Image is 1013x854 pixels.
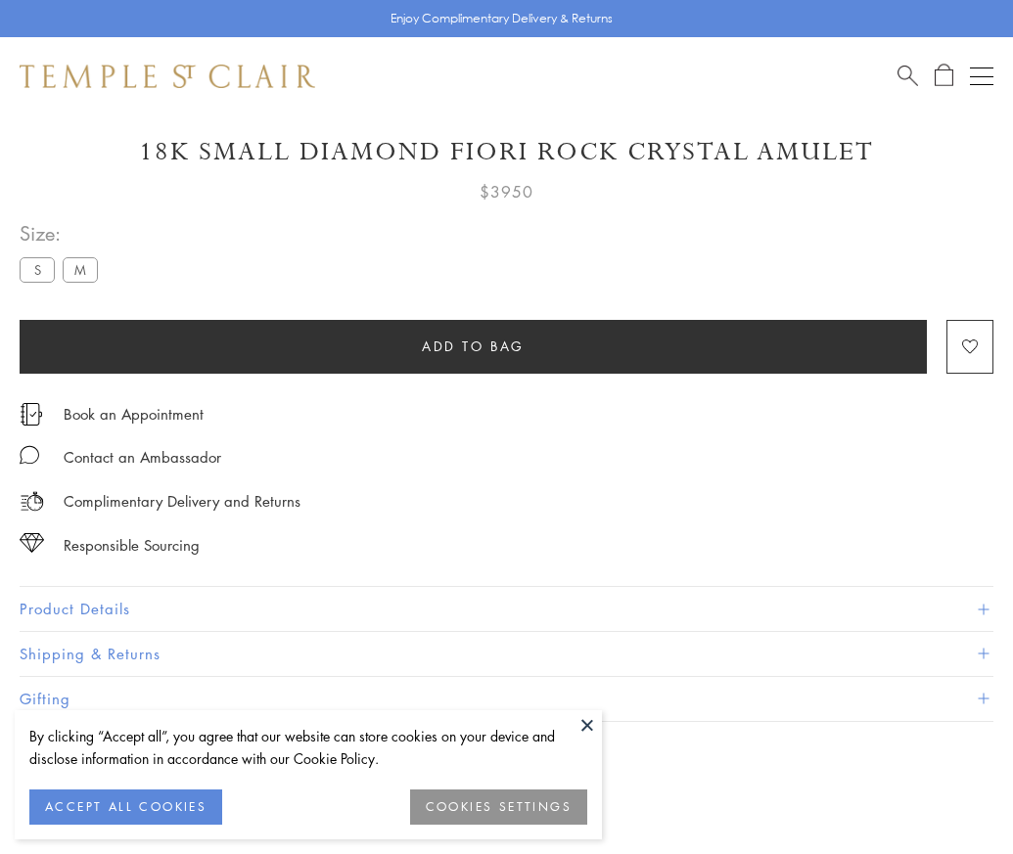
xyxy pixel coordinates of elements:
[422,336,525,357] span: Add to bag
[20,445,39,465] img: MessageIcon-01_2.svg
[64,533,200,558] div: Responsible Sourcing
[20,489,44,514] img: icon_delivery.svg
[480,179,533,204] span: $3950
[898,64,918,88] a: Search
[20,533,44,553] img: icon_sourcing.svg
[20,257,55,282] label: S
[64,445,221,470] div: Contact an Ambassador
[935,64,953,88] a: Open Shopping Bag
[20,587,993,631] button: Product Details
[20,65,315,88] img: Temple St. Clair
[391,9,613,28] p: Enjoy Complimentary Delivery & Returns
[20,320,927,374] button: Add to bag
[64,403,204,425] a: Book an Appointment
[20,135,993,169] h1: 18K Small Diamond Fiori Rock Crystal Amulet
[20,403,43,426] img: icon_appointment.svg
[29,789,222,825] button: ACCEPT ALL COOKIES
[63,257,98,282] label: M
[410,789,587,825] button: COOKIES SETTINGS
[20,217,106,249] span: Size:
[20,632,993,676] button: Shipping & Returns
[20,677,993,721] button: Gifting
[29,725,587,770] div: By clicking “Accept all”, you agree that our website can store cookies on your device and disclos...
[64,489,300,514] p: Complimentary Delivery and Returns
[970,65,993,88] button: Open navigation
